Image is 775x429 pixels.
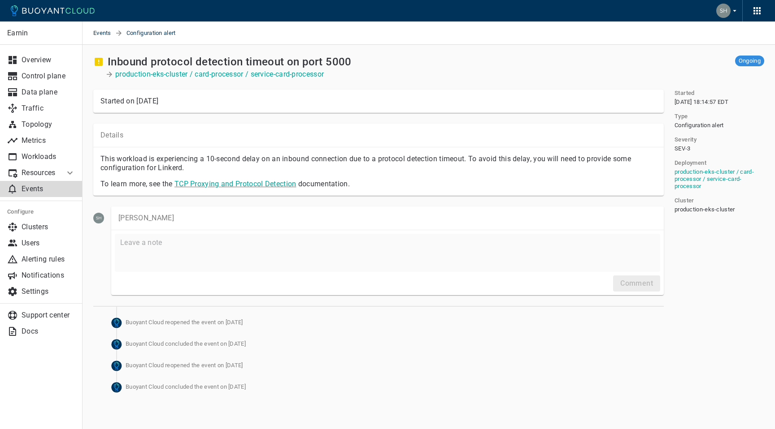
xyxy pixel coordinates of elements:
span: [DATE] 18:14:57 EDT [675,99,729,106]
a: Events [93,21,115,45]
span: Buoyant Cloud concluded the event [126,340,246,347]
p: Support center [22,311,75,320]
p: Control plane [22,72,75,81]
div: Started [100,97,158,106]
p: Workloads [22,152,75,161]
h5: Cluster [675,197,694,204]
p: Earnin [7,29,75,38]
p: Alerting rules [22,255,75,264]
p: Details [100,131,657,140]
span: SEV-3 [675,145,691,152]
span: production-eks-cluster [675,206,735,213]
relative-time: on [DATE] [126,97,158,105]
relative-time: on [DATE] [220,383,246,390]
p: Data plane [22,88,75,97]
h5: Configure [7,208,75,215]
h5: Type [675,113,688,120]
span: Buoyant Cloud reopened the event [126,362,243,369]
p: Resources [22,168,57,177]
span: Configuration alert [675,122,724,129]
span: Buoyant Cloud reopened the event [126,319,243,326]
p: Clusters [22,223,75,232]
span: Configuration alert [126,21,187,45]
p: [PERSON_NAME] [118,214,657,223]
p: Settings [22,287,75,296]
h5: Started [675,90,695,97]
img: shafiq.syed@earnin.com [93,213,104,223]
p: Notifications [22,271,75,280]
p: Traffic [22,104,75,113]
p: Users [22,239,75,248]
img: Shafiq [716,4,731,18]
relative-time: on [DATE] [220,340,246,347]
a: production-eks-cluster / card-processor / service-card-processor [675,168,754,189]
p: Events [22,184,75,193]
p: Docs [22,327,75,336]
h5: Deployment [675,159,706,167]
span: Ongoing [735,57,764,64]
h2: Inbound protocol detection timeout on port 5000 [108,56,352,68]
p: Metrics [22,136,75,145]
a: TCP Proxying and Protocol Detection [174,180,296,188]
span: Buoyant Cloud concluded the event [126,383,246,390]
p: Topology [22,120,75,129]
relative-time: on [DATE] [218,319,243,326]
relative-time: on [DATE] [218,362,243,369]
a: production-eks-cluster / card-processor / service-card-processor [115,70,324,79]
p: Overview [22,56,75,64]
p: This workload is experiencing a 10-second delay on an inbound connection due to a protocol detect... [100,154,657,172]
h5: Severity [675,136,697,143]
span: To learn more, see the documentation. [100,180,350,188]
